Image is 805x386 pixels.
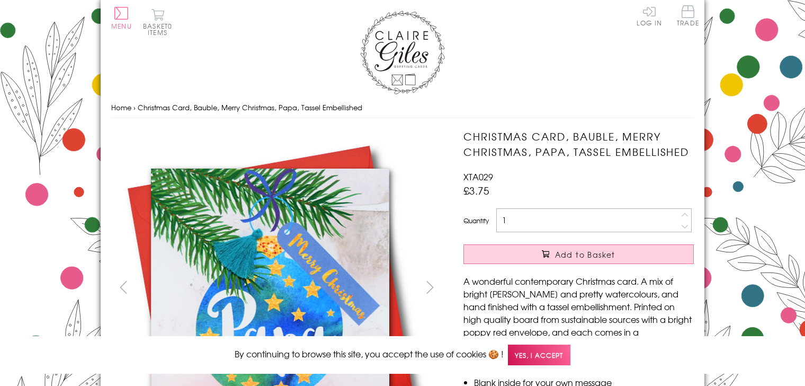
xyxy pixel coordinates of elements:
[360,11,445,94] img: Claire Giles Greetings Cards
[138,102,362,112] span: Christmas Card, Bauble, Merry Christmas, Papa, Tassel Embellished
[555,249,615,260] span: Add to Basket
[677,5,699,28] a: Trade
[418,275,442,299] button: next
[463,275,694,351] p: A wonderful contemporary Christmas card. A mix of bright [PERSON_NAME] and pretty watercolours, a...
[677,5,699,26] span: Trade
[143,8,172,36] button: Basket0 items
[463,183,489,198] span: £3.75
[133,102,136,112] span: ›
[463,129,694,160] h1: Christmas Card, Bauble, Merry Christmas, Papa, Tassel Embellished
[111,102,131,112] a: Home
[463,244,694,264] button: Add to Basket
[111,21,132,31] span: Menu
[508,345,570,365] span: Yes, I accept
[148,21,172,37] span: 0 items
[463,170,493,183] span: XTA029
[463,216,489,225] label: Quantity
[637,5,662,26] a: Log In
[111,97,694,119] nav: breadcrumbs
[111,7,132,29] button: Menu
[111,275,135,299] button: prev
